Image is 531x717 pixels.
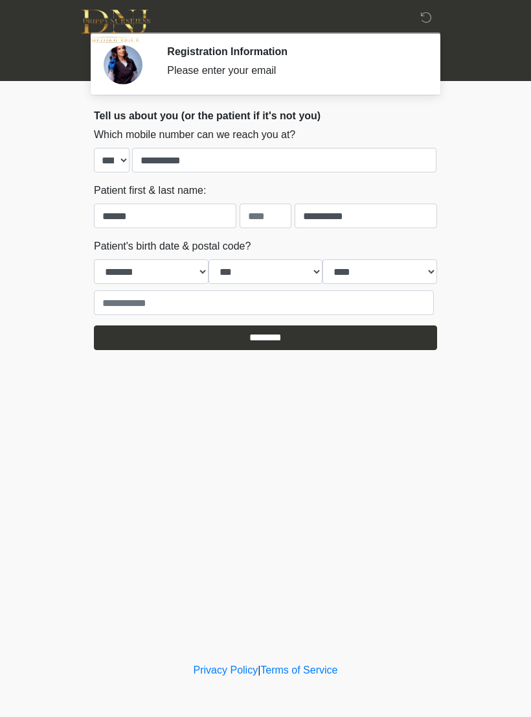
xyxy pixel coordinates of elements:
div: Please enter your email [167,63,418,78]
img: DNJ Med Boutique Logo [81,10,150,43]
label: Patient's birth date & postal code? [94,239,251,254]
a: | [258,664,260,676]
label: Patient first & last name: [94,183,206,198]
a: Terms of Service [260,664,337,676]
label: Which mobile number can we reach you at? [94,127,295,143]
h2: Tell us about you (or the patient if it's not you) [94,110,437,122]
a: Privacy Policy [194,664,258,676]
img: Agent Avatar [104,45,142,84]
